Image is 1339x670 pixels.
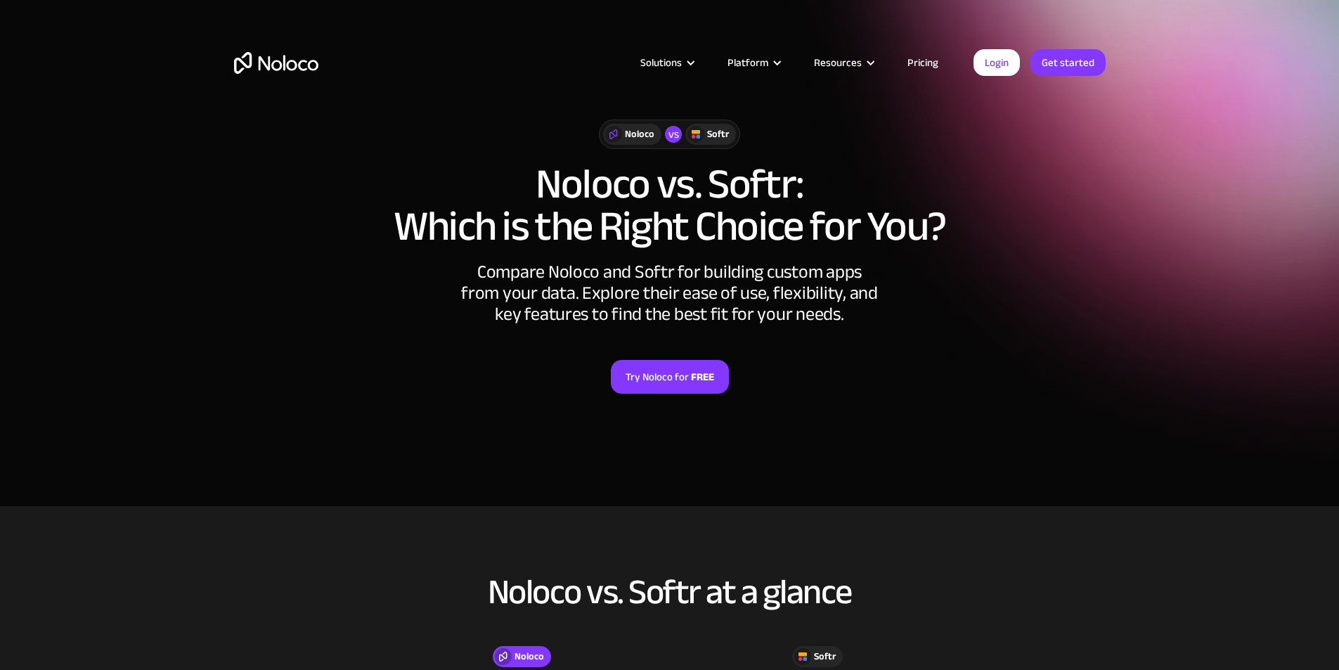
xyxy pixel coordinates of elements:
div: vs [665,126,682,143]
div: Platform [710,53,796,72]
h2: Noloco vs. Softr at a glance [234,573,1106,611]
div: Noloco [625,127,654,142]
a: Get started [1030,49,1106,76]
strong: FREE [691,368,714,386]
a: Login [973,49,1020,76]
div: Noloco [515,649,544,664]
div: Softr [814,649,836,664]
div: Solutions [623,53,710,72]
h1: Noloco vs. Softr: Which is the Right Choice for You? [234,163,1106,247]
div: Solutions [640,53,682,72]
a: home [234,52,318,74]
div: Resources [814,53,862,72]
div: Resources [796,53,890,72]
div: Softr [707,127,729,142]
div: Compare Noloco and Softr for building custom apps from your data. Explore their ease of use, flex... [459,262,881,325]
a: Try Noloco forFREE [611,360,729,394]
a: Pricing [890,53,956,72]
div: Platform [727,53,768,72]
